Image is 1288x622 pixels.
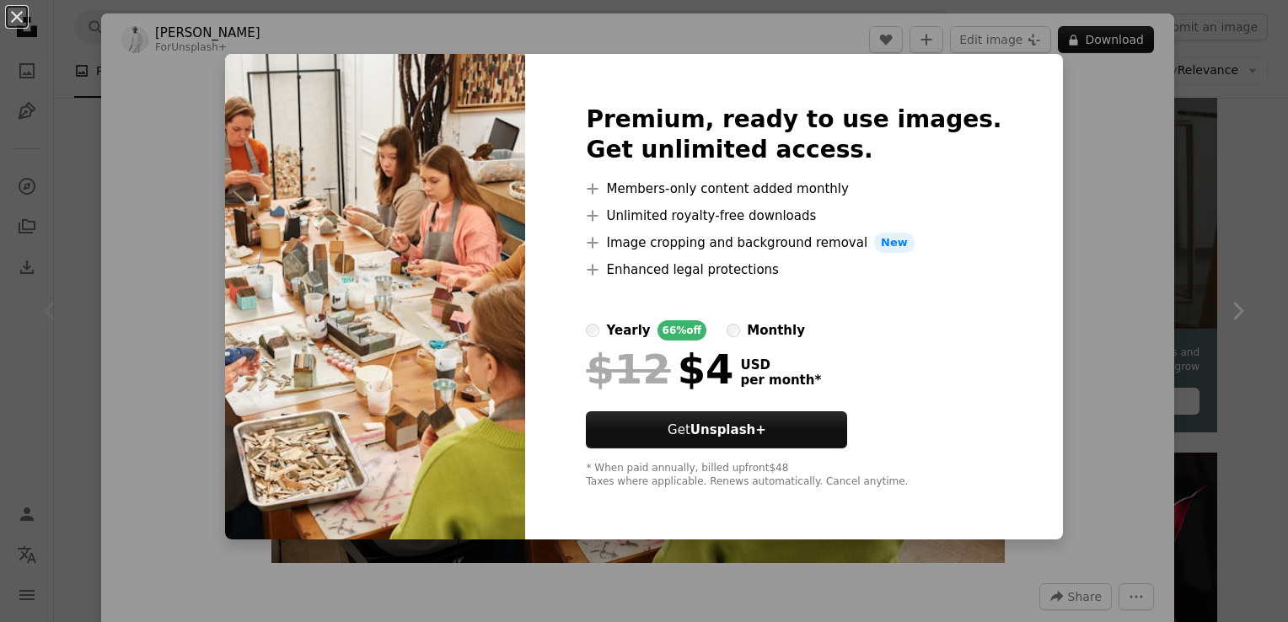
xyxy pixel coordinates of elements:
[740,357,821,373] span: USD
[657,320,707,340] div: 66% off
[874,233,915,253] span: New
[586,411,847,448] button: GetUnsplash+
[586,179,1001,199] li: Members-only content added monthly
[740,373,821,388] span: per month *
[586,347,670,391] span: $12
[747,320,805,340] div: monthly
[690,422,766,437] strong: Unsplash+
[225,54,525,539] img: premium_photo-1705717317501-c8e9a28112f0
[586,233,1001,253] li: Image cropping and background removal
[586,324,599,337] input: yearly66%off
[586,347,733,391] div: $4
[606,320,650,340] div: yearly
[586,260,1001,280] li: Enhanced legal protections
[586,462,1001,489] div: * When paid annually, billed upfront $48 Taxes where applicable. Renews automatically. Cancel any...
[586,105,1001,165] h2: Premium, ready to use images. Get unlimited access.
[586,206,1001,226] li: Unlimited royalty-free downloads
[727,324,740,337] input: monthly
